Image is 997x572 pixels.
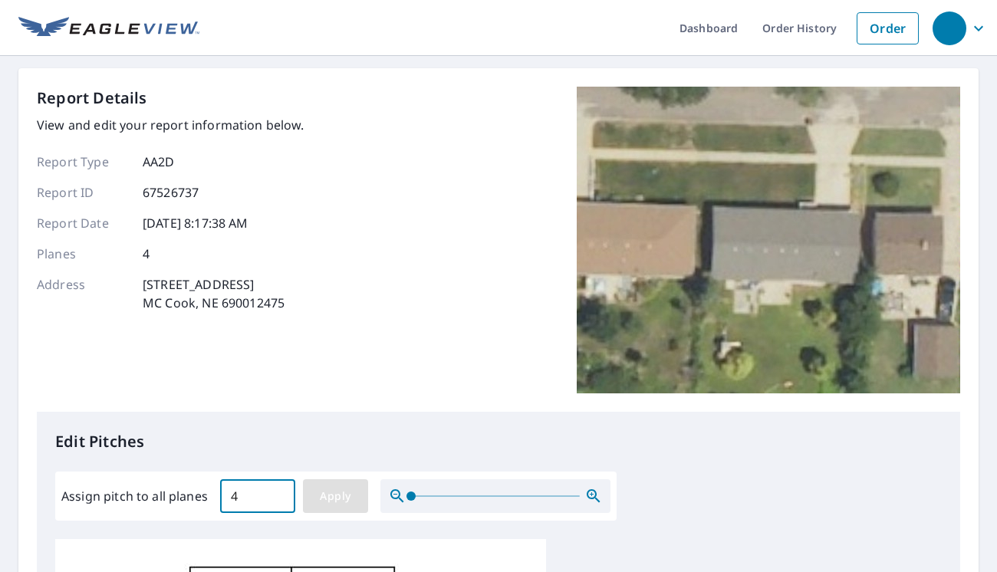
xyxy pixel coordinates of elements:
[37,245,129,263] p: Planes
[37,116,304,134] p: View and edit your report information below.
[577,87,960,393] img: Top image
[37,183,129,202] p: Report ID
[143,275,285,312] p: [STREET_ADDRESS] MC Cook, NE 690012475
[143,214,248,232] p: [DATE] 8:17:38 AM
[143,245,150,263] p: 4
[143,183,199,202] p: 67526737
[303,479,368,513] button: Apply
[143,153,175,171] p: AA2D
[857,12,919,44] a: Order
[61,487,208,505] label: Assign pitch to all planes
[37,275,129,312] p: Address
[37,87,147,110] p: Report Details
[37,153,129,171] p: Report Type
[37,214,129,232] p: Report Date
[220,475,295,518] input: 00.0
[315,487,356,506] span: Apply
[55,430,942,453] p: Edit Pitches
[18,17,199,40] img: EV Logo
